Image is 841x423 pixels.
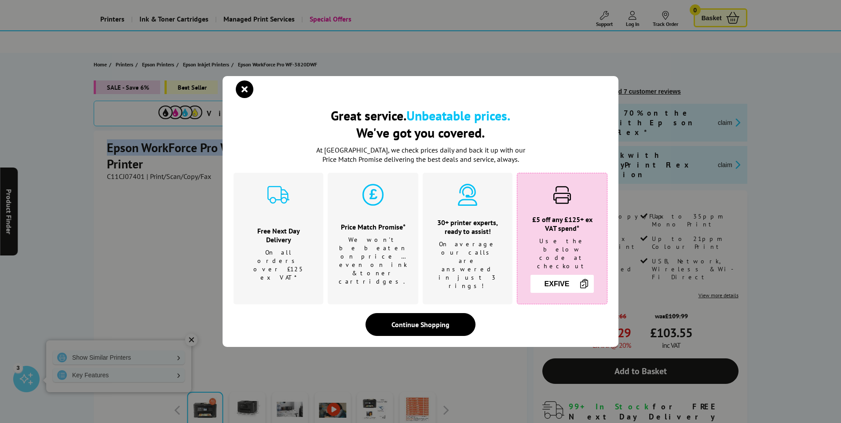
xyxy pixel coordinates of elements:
[339,222,407,231] h3: Price Match Promise*
[434,218,501,236] h3: 30+ printer experts, ready to assist!
[434,240,501,290] p: On average our calls are answered in just 3 rings!
[311,146,530,164] p: At [GEOGRAPHIC_DATA], we check prices daily and back it up with our Price Match Promise deliverin...
[245,248,312,282] p: On all orders over £125 ex VAT*
[366,313,475,336] div: Continue Shopping
[339,236,407,286] p: We won't be beaten on price …even on ink & toner cartridges.
[238,83,251,96] button: close modal
[267,184,289,206] img: delivery-cyan.svg
[234,107,607,141] h2: Great service. We've got you covered.
[528,237,596,270] p: Use the below code at checkout
[406,107,510,124] b: Unbeatable prices.
[245,226,312,244] h3: Free Next Day Delivery
[579,278,589,289] img: Copy Icon
[362,184,384,206] img: price-promise-cyan.svg
[528,215,596,233] h3: £5 off any £125+ ex VAT spend*
[457,184,479,206] img: expert-cyan.svg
